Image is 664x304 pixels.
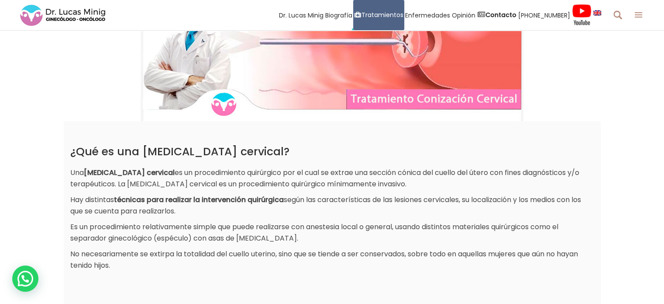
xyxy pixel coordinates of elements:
[325,10,352,20] span: Biografía
[70,145,594,158] h2: ¿Qué es una [MEDICAL_DATA] cervical?
[279,10,323,20] span: Dr. Lucas Minig
[361,10,403,20] span: Tratamientos
[114,195,284,205] strong: técnicas para realizar la intervención quirúrgica
[70,248,594,271] p: No necesariamente se extirpa la totalidad del cuello uterino, sino que se tiende a ser conservado...
[70,221,594,244] p: Es un procedimiento relativamente simple que puede realizarse con anestesia local o general, usan...
[518,10,570,20] span: [PHONE_NUMBER]
[485,10,516,19] strong: Contacto
[572,4,592,26] img: Videos Youtube Ginecología
[593,10,601,15] img: language english
[452,10,475,20] span: Opinión
[405,10,450,20] span: Enfermedades
[84,168,175,178] strong: [MEDICAL_DATA] cervical
[70,167,594,190] p: Una es un procedimiento quirúrgico por el cual se extrae una sección cónica del cuello del útero ...
[70,194,594,217] p: Hay distintas según las características de las lesiones cervicales, su localización y los medios ...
